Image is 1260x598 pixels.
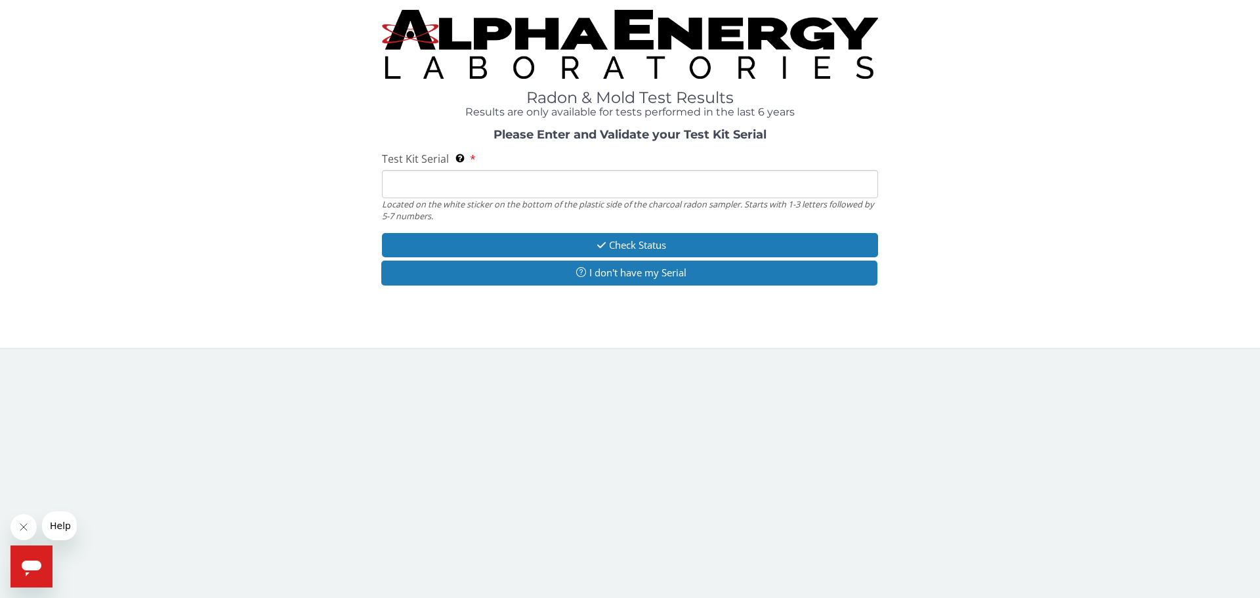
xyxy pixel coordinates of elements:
button: Check Status [382,233,878,257]
h1: Radon & Mold Test Results [382,89,878,106]
button: I don't have my Serial [381,261,877,285]
img: TightCrop.jpg [382,10,878,79]
span: Test Kit Serial [382,152,449,166]
iframe: Message from company [42,511,77,540]
div: Located on the white sticker on the bottom of the plastic side of the charcoal radon sampler. Sta... [382,198,878,223]
strong: Please Enter and Validate your Test Kit Serial [493,127,766,142]
h4: Results are only available for tests performed in the last 6 years [382,106,878,118]
iframe: Close message [10,514,37,540]
iframe: Button to launch messaging window [10,545,52,587]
